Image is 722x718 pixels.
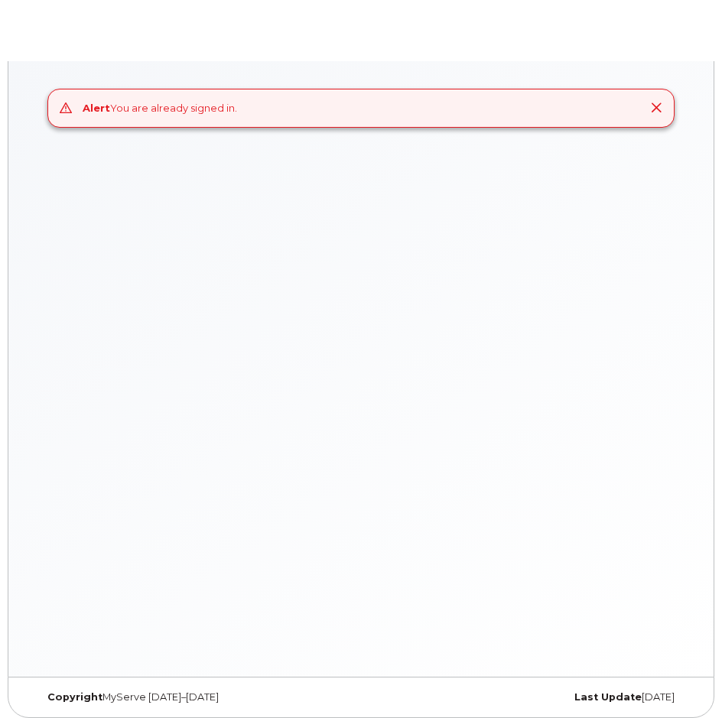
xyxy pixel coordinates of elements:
div: You are already signed in. [83,101,237,115]
div: MyServe [DATE]–[DATE] [36,691,361,703]
strong: Alert [83,102,110,114]
div: [DATE] [361,691,686,703]
strong: Last Update [574,691,642,703]
strong: Copyright [47,691,102,703]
